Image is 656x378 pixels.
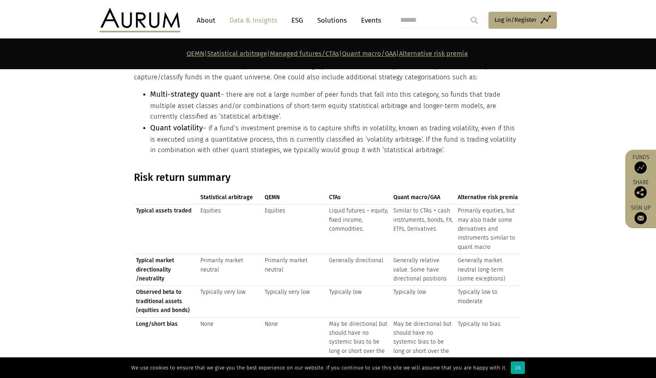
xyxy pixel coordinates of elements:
span: Log in/Register [495,15,537,25]
span: Alternative risk premia [458,193,518,202]
a: Sign up [629,204,652,224]
td: Primarily market neutral [198,254,263,286]
td: Typical market directionality /neutrality [134,254,198,286]
span: Multi-strategy quant [150,90,221,99]
img: Share this post [635,186,647,198]
li: – there are not a large number of peer funds that fall into this category, so funds that trade mu... [150,89,520,122]
td: Primarily market neutral [263,254,327,286]
p: The above list is far from exhaustive, but these broad category definitions are used by to captur... [134,61,520,83]
td: Generally relative value. Some have directional positions [391,254,456,286]
h3: Risk return summary [134,172,520,184]
a: Events [357,13,381,28]
td: Equities [198,204,263,254]
td: Typically very low [198,286,263,317]
td: Long/short bias [134,317,198,367]
td: None [263,317,327,367]
td: May be directional but should have no systemic bias to be long or short over the long-term [327,317,391,367]
td: Typical assets traded [134,204,198,254]
a: Solutions [313,13,351,28]
a: QEMN [187,50,204,57]
td: Typically very low [263,286,327,317]
td: Liquid futures – equity, fixed income, commodities. [327,204,391,254]
td: Generally market neutral long-term (some exceptions) [456,254,520,286]
a: Statistical arbitrage [207,50,267,57]
td: Similar to CTAs + cash instruments, bonds, FX, ETFs, Derivatives [391,204,456,254]
a: Log in/Register [488,12,557,29]
a: Managed futures/CTAs [270,50,339,57]
td: Typically low to moderate [456,286,520,317]
td: Generally directional [327,254,391,286]
div: Ok [511,361,525,374]
strong: | | | | [187,50,468,57]
li: – if a fund’s investment premise is to capture shifts in volatility, known as trading volatility,... [150,122,520,156]
td: Primarily equities, but may also trade some derivatives and instruments similar to quant macro [456,204,520,254]
img: Aurum [100,8,180,32]
a: ESG [287,13,307,28]
span: QEMN [265,193,325,202]
input: Submit [466,12,482,28]
div: Share [629,180,652,198]
span: Statistical arbitrage [200,193,261,202]
td: Equities [263,204,327,254]
a: Quant macro/GAA [342,50,396,57]
td: Typically low [391,286,456,317]
a: About [193,13,219,28]
img: Sign up to our newsletter [635,212,647,224]
span: Quant macro/GAA [393,193,454,202]
td: May be directional but should have no systemic bias to be long or short over the long-term [391,317,456,367]
span: CTAs [329,193,389,202]
span: Quant volatility [150,123,203,132]
td: Observed beta to traditional assets (equities and bonds) [134,286,198,317]
img: Access Funds [635,161,647,174]
td: None [198,317,263,367]
a: Funds [629,154,652,174]
a: Data & Insights [225,13,281,28]
td: Typically low [327,286,391,317]
td: Typically no bias [456,317,520,367]
a: Alternative risk premia [399,50,468,57]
